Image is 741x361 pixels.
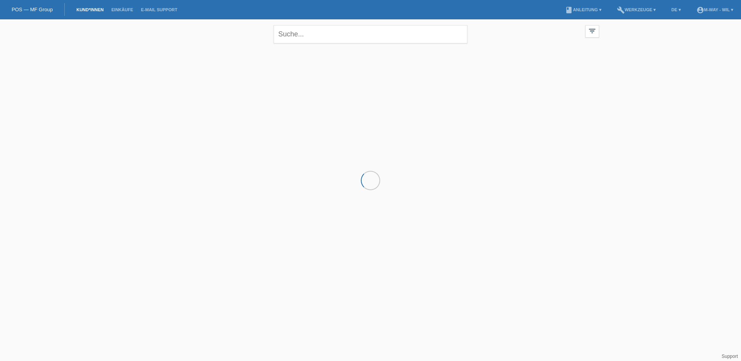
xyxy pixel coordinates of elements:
i: build [617,6,625,14]
a: Kund*innen [72,7,107,12]
a: Support [722,354,738,359]
i: filter_list [588,27,596,35]
input: Suche... [274,25,467,43]
a: bookAnleitung ▾ [561,7,605,12]
a: Einkäufe [107,7,137,12]
a: buildWerkzeuge ▾ [613,7,660,12]
i: account_circle [696,6,704,14]
a: E-Mail Support [137,7,181,12]
a: account_circlem-way - Wil ▾ [693,7,737,12]
i: book [565,6,573,14]
a: POS — MF Group [12,7,53,12]
a: DE ▾ [667,7,684,12]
